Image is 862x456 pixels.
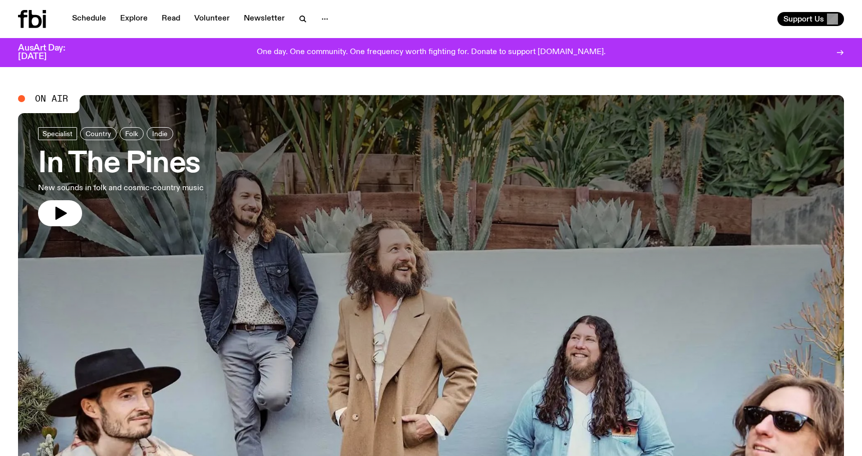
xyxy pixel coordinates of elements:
a: Folk [120,127,144,140]
a: Specialist [38,127,77,140]
a: Country [80,127,117,140]
span: Indie [152,130,168,137]
span: Folk [125,130,138,137]
a: Schedule [66,12,112,26]
h3: AusArt Day: [DATE] [18,44,82,61]
a: Newsletter [238,12,291,26]
span: On Air [35,94,68,103]
a: Volunteer [188,12,236,26]
button: Support Us [777,12,844,26]
a: In The PinesNew sounds in folk and cosmic-country music [38,127,204,226]
p: New sounds in folk and cosmic-country music [38,182,204,194]
p: One day. One community. One frequency worth fighting for. Donate to support [DOMAIN_NAME]. [257,48,606,57]
a: Indie [147,127,173,140]
h3: In The Pines [38,150,204,178]
span: Country [86,130,111,137]
span: Support Us [783,15,824,24]
a: Read [156,12,186,26]
a: Explore [114,12,154,26]
span: Specialist [43,130,73,137]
